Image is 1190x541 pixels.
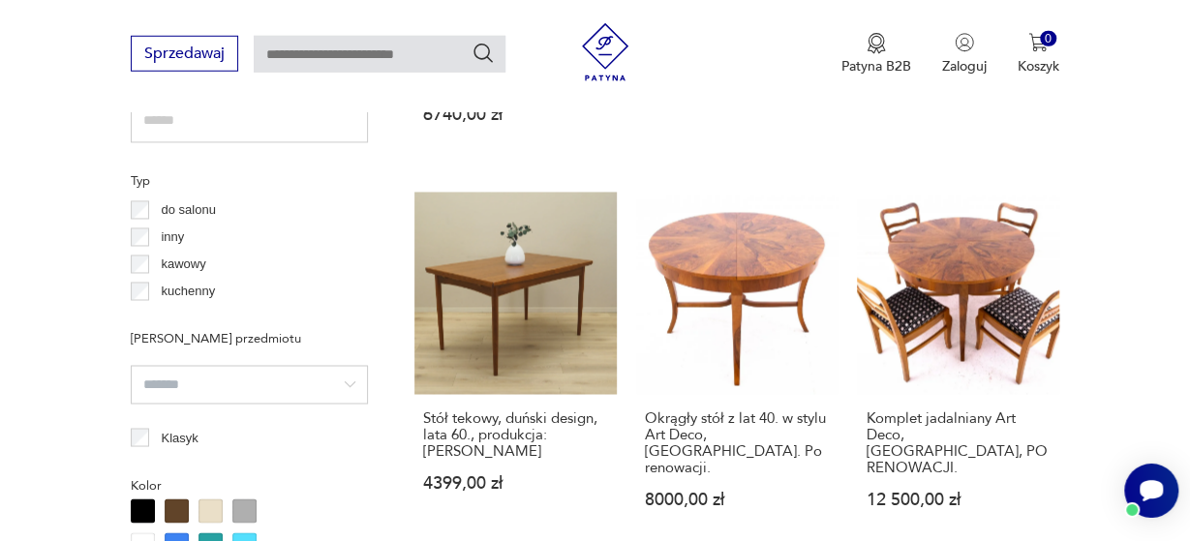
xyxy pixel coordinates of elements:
a: Sprzedawaj [131,48,238,62]
button: Zaloguj [942,33,987,75]
a: Ikona medaluPatyna B2B [841,33,911,75]
p: Kolor [131,475,368,496]
p: 12 500,00 zł [866,492,1051,508]
p: Zaloguj [942,57,987,75]
p: do salonu [161,200,215,222]
img: Ikona koszyka [1028,33,1048,52]
button: Sprzedawaj [131,36,238,72]
iframe: Smartsupp widget button [1124,464,1178,518]
p: kawowy [161,255,205,276]
p: Patyna B2B [841,57,911,75]
h3: Komplet jadalniany Art Deco, [GEOGRAPHIC_DATA], PO RENOWACJI. [866,410,1051,476]
div: 0 [1040,31,1056,47]
p: Typ [131,171,368,193]
button: 0Koszyk [1018,33,1059,75]
p: inny [161,227,184,249]
p: [PERSON_NAME] przedmiotu [131,329,368,350]
button: Patyna B2B [841,33,911,75]
p: 8000,00 zł [645,492,830,508]
img: Patyna - sklep z meblami i dekoracjami vintage [576,23,634,81]
p: Klasyk [161,428,198,449]
img: Ikona medalu [867,33,886,54]
h3: Okrągły stół z lat 40. w stylu Art Deco, [GEOGRAPHIC_DATA]. Po renowacji. [645,410,830,476]
button: Szukaj [472,42,495,65]
img: Ikonka użytkownika [955,33,974,52]
p: 4399,00 zł [423,475,608,492]
p: Koszyk [1018,57,1059,75]
h3: Stół tekowy, duński design, lata 60., produkcja: [PERSON_NAME] [423,410,608,460]
p: kuchenny [161,282,215,303]
p: 6740,00 zł [423,107,608,124]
